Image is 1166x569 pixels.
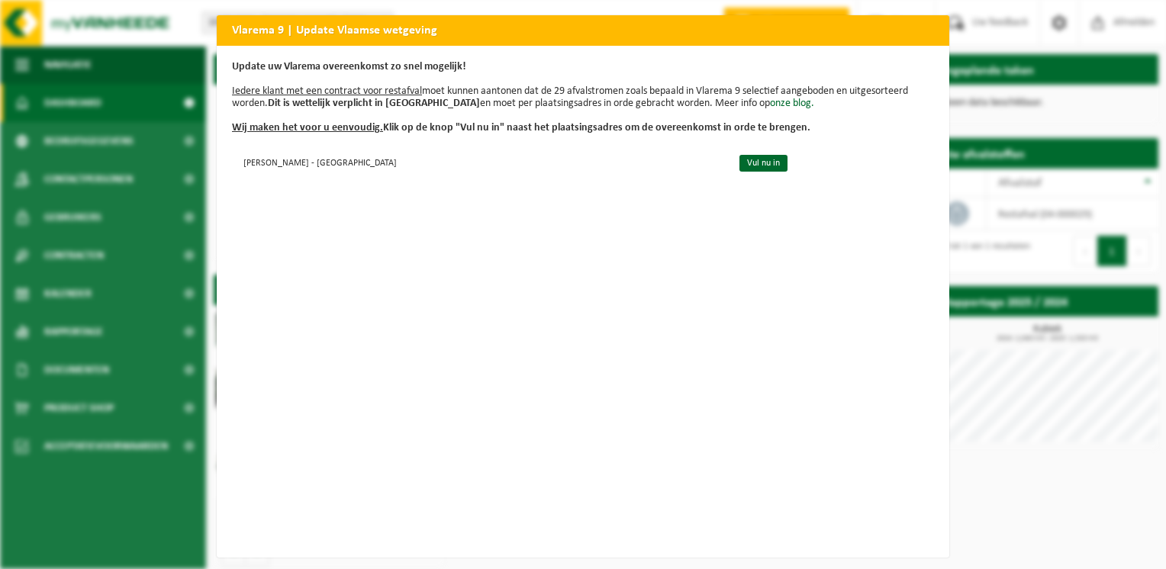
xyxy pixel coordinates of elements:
[739,155,788,172] a: Vul nu in
[232,61,934,134] p: moet kunnen aantonen dat de 29 afvalstromen zoals bepaald in Vlarema 9 selectief aangeboden en ui...
[232,85,422,97] u: Iedere klant met een contract voor restafval
[217,15,949,44] h2: Vlarema 9 | Update Vlaamse wetgeving
[232,122,810,133] b: Klik op de knop "Vul nu in" naast het plaatsingsadres om de overeenkomst in orde te brengen.
[268,98,480,109] b: Dit is wettelijk verplicht in [GEOGRAPHIC_DATA]
[232,61,466,72] b: Update uw Vlarema overeenkomst zo snel mogelijk!
[770,98,814,109] a: onze blog.
[232,149,726,175] td: [PERSON_NAME] - [GEOGRAPHIC_DATA]
[232,122,383,133] u: Wij maken het voor u eenvoudig.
